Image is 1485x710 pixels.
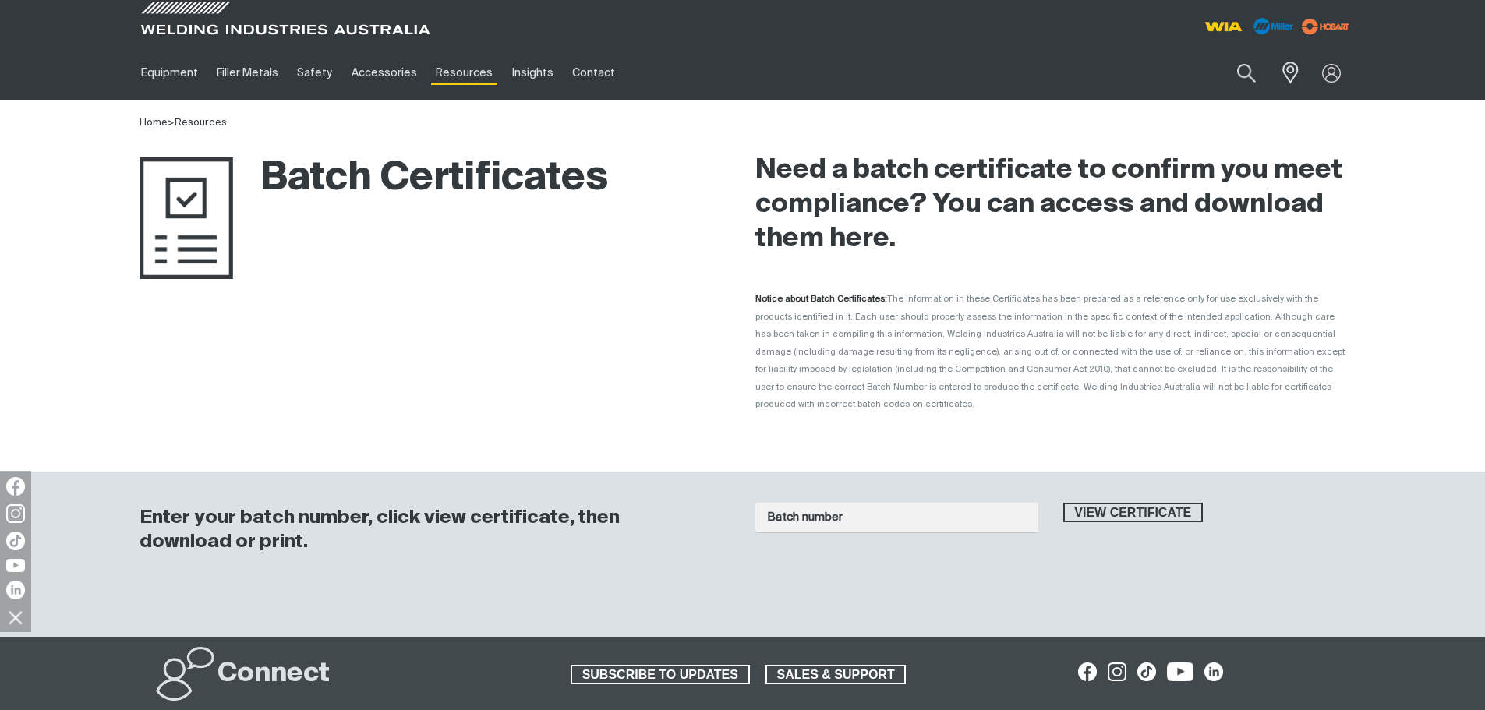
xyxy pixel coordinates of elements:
img: hide socials [2,604,29,631]
img: Facebook [6,477,25,496]
a: Equipment [132,46,207,100]
img: miller [1297,15,1354,38]
input: Product name or item number... [1200,55,1272,91]
a: Home [140,118,168,128]
span: SUBSCRIBE TO UPDATES [572,665,748,685]
nav: Main [132,46,1048,100]
button: Search products [1220,55,1273,91]
img: TikTok [6,532,25,550]
a: Safety [288,46,341,100]
img: YouTube [6,559,25,572]
h2: Connect [217,657,330,691]
span: > [168,118,175,128]
h1: Batch Certificates [140,154,608,204]
a: Resources [426,46,502,100]
a: Insights [502,46,562,100]
h2: Need a batch certificate to confirm you meet compliance? You can access and download them here. [755,154,1346,256]
a: SALES & SUPPORT [765,665,907,685]
img: LinkedIn [6,581,25,599]
span: View certificate [1065,503,1202,523]
a: Contact [563,46,624,100]
strong: Notice about Batch Certificates: [755,295,887,303]
a: SUBSCRIBE TO UPDATES [571,665,750,685]
h3: Enter your batch number, click view certificate, then download or print. [140,506,715,554]
img: Instagram [6,504,25,523]
a: Resources [175,118,227,128]
button: View certificate [1063,503,1204,523]
a: Accessories [342,46,426,100]
a: Filler Metals [207,46,288,100]
span: SALES & SUPPORT [767,665,905,685]
span: The information in these Certificates has been prepared as a reference only for use exclusively w... [755,295,1345,408]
